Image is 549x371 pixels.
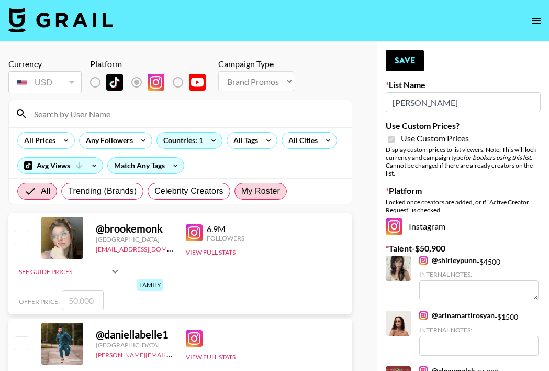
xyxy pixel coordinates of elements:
span: Trending (Brands) [68,185,137,198]
div: List locked to Instagram. [90,71,214,93]
div: @ brookemonk [96,222,173,235]
a: [PERSON_NAME][EMAIL_ADDRESS][DOMAIN_NAME] [96,349,251,359]
div: Currency is locked to USD [8,69,82,95]
div: See Guide Prices [19,268,109,276]
div: Campaign Type [218,59,294,69]
div: See Guide Prices [19,259,121,284]
div: Platform [90,59,214,69]
span: All [41,185,50,198]
input: Search by User Name [28,105,345,122]
span: Use Custom Prices [401,133,469,144]
div: All Tags [227,133,260,148]
div: 6.9M [207,224,244,234]
label: Talent - $ 50,900 [386,243,541,254]
div: Instagram [386,218,541,235]
img: TikTok [106,74,123,91]
a: @arinamartirosyan [419,311,495,320]
div: - $ 1500 [419,311,539,355]
div: - $ 4500 [419,256,539,300]
img: Grail Talent [8,7,113,32]
div: USD [10,73,80,92]
span: My Roster [241,185,280,198]
div: Internal Notes: [419,326,539,334]
div: Internal Notes: [419,270,539,278]
div: Locked once creators are added, or if "Active Creator Request" is checked. [386,198,541,214]
img: YouTube [189,74,206,91]
div: [GEOGRAPHIC_DATA] [96,235,173,243]
span: Offer Price: [19,298,60,305]
div: Countries: 1 [157,133,222,148]
div: Display custom prices to list viewers. Note: This will lock currency and campaign type . Cannot b... [386,146,541,177]
img: Instagram [419,311,428,320]
div: @ daniellabelle1 [96,328,173,341]
button: View Full Stats [186,353,236,361]
div: Match Any Tags [108,158,184,173]
img: Instagram [186,224,203,241]
img: Instagram [419,256,428,265]
a: [EMAIL_ADDRESS][DOMAIN_NAME] [96,243,201,253]
div: Currency [8,59,82,69]
div: family [137,279,163,291]
em: for bookers using this list [463,154,531,161]
a: @shirleypunn [419,256,477,265]
div: All Cities [282,133,320,148]
div: Any Followers [80,133,135,148]
span: Celebrity Creators [154,185,223,198]
label: Use Custom Prices? [386,121,541,131]
div: [GEOGRAPHIC_DATA] [96,341,173,349]
img: Instagram [186,330,203,347]
label: List Name [386,80,541,90]
label: Platform [386,185,541,196]
input: 50,000 [62,290,104,310]
img: Instagram [148,74,164,91]
button: View Full Stats [186,248,236,256]
div: Followers [207,234,244,242]
button: Save [386,50,424,71]
div: All Prices [18,133,58,148]
img: Instagram [386,218,402,235]
div: Avg Views [18,158,103,173]
button: open drawer [526,10,547,31]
